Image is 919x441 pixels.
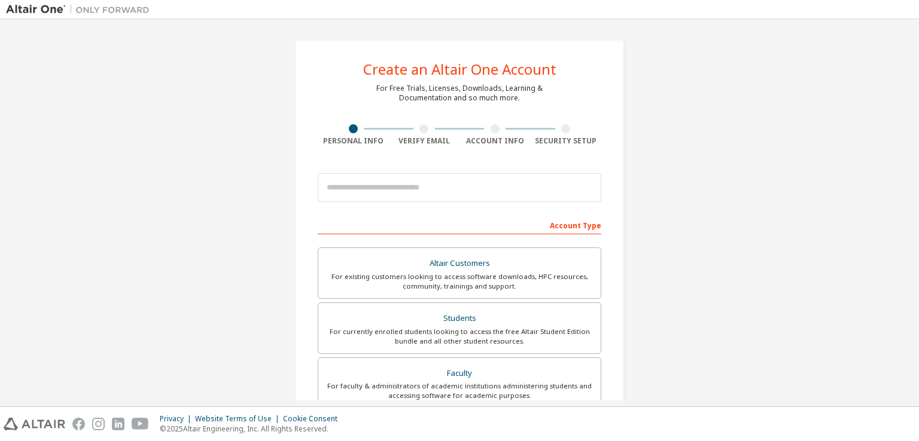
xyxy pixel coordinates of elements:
[283,414,345,424] div: Cookie Consent
[318,136,389,146] div: Personal Info
[92,418,105,430] img: instagram.svg
[363,62,556,76] div: Create an Altair One Account
[160,414,195,424] div: Privacy
[325,327,594,346] div: For currently enrolled students looking to access the free Altair Student Edition bundle and all ...
[132,418,149,430] img: youtube.svg
[376,84,543,103] div: For Free Trials, Licenses, Downloads, Learning & Documentation and so much more.
[72,418,85,430] img: facebook.svg
[318,215,601,234] div: Account Type
[459,136,531,146] div: Account Info
[160,424,345,434] p: © 2025 Altair Engineering, Inc. All Rights Reserved.
[112,418,124,430] img: linkedin.svg
[325,255,594,272] div: Altair Customers
[389,136,460,146] div: Verify Email
[325,365,594,382] div: Faculty
[325,381,594,400] div: For faculty & administrators of academic institutions administering students and accessing softwa...
[195,414,283,424] div: Website Terms of Use
[325,272,594,291] div: For existing customers looking to access software downloads, HPC resources, community, trainings ...
[325,310,594,327] div: Students
[4,418,65,430] img: altair_logo.svg
[531,136,602,146] div: Security Setup
[6,4,156,16] img: Altair One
